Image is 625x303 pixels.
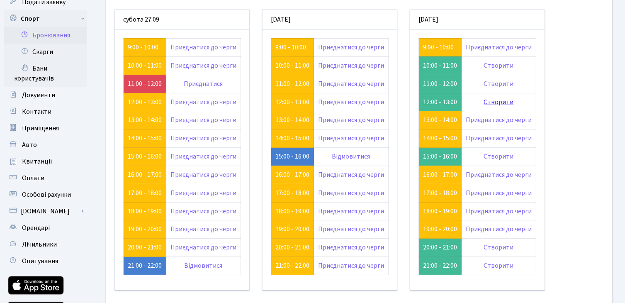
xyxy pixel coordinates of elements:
[263,10,397,30] div: [DATE]
[466,43,532,52] a: Приєднатися до черги
[22,257,58,266] span: Опитування
[423,43,454,52] a: 9:00 - 10:00
[419,257,462,275] td: 21:00 - 22:00
[484,61,514,70] a: Створити
[170,61,236,70] a: Приєднатися до черги
[275,243,309,252] a: 20:00 - 21:00
[275,188,309,198] a: 17:00 - 18:00
[4,103,87,120] a: Контакти
[318,207,384,216] a: Приєднатися до черги
[275,115,309,125] a: 13:00 - 14:00
[275,61,309,70] a: 10:00 - 11:00
[22,223,50,232] span: Орендарі
[4,170,87,186] a: Оплати
[128,243,162,252] a: 20:00 - 21:00
[4,236,87,253] a: Лічильники
[318,43,384,52] a: Приєднатися до черги
[423,134,457,143] a: 14:00 - 15:00
[484,98,514,107] a: Створити
[419,239,462,257] td: 20:00 - 21:00
[318,115,384,125] a: Приєднатися до черги
[170,188,236,198] a: Приєднатися до черги
[4,203,87,220] a: [DOMAIN_NAME]
[419,56,462,75] td: 10:00 - 11:00
[318,79,384,88] a: Приєднатися до черги
[484,243,514,252] a: Створити
[128,61,162,70] a: 10:00 - 11:00
[275,43,306,52] a: 9:00 - 10:00
[275,152,309,161] a: 15:00 - 16:00
[128,134,162,143] a: 14:00 - 15:00
[318,243,384,252] a: Приєднатися до черги
[4,87,87,103] a: Документи
[318,98,384,107] a: Приєднатися до черги
[318,134,384,143] a: Приєднатися до черги
[275,261,309,270] a: 21:00 - 22:00
[466,134,532,143] a: Приєднатися до черги
[4,153,87,170] a: Квитанції
[275,225,309,234] a: 19:00 - 20:00
[275,170,309,179] a: 16:00 - 17:00
[318,225,384,234] a: Приєднатися до черги
[170,134,236,143] a: Приєднатися до черги
[423,207,457,216] a: 18:00 - 19:00
[128,43,158,52] a: 9:00 - 10:00
[22,157,52,166] span: Квитанції
[22,90,55,100] span: Документи
[332,152,370,161] a: Відмовитися
[22,107,51,116] span: Контакти
[4,10,87,27] a: Спорт
[128,170,162,179] a: 16:00 - 17:00
[318,170,384,179] a: Приєднатися до черги
[4,253,87,269] a: Опитування
[170,115,236,125] a: Приєднатися до черги
[22,190,71,199] span: Особові рахунки
[466,170,532,179] a: Приєднатися до черги
[419,75,462,93] td: 11:00 - 12:00
[22,140,37,149] span: Авто
[4,137,87,153] a: Авто
[410,10,545,30] div: [DATE]
[318,188,384,198] a: Приєднатися до черги
[466,188,532,198] a: Приєднатися до черги
[275,98,309,107] a: 12:00 - 13:00
[170,98,236,107] a: Приєднатися до черги
[484,79,514,88] a: Створити
[170,207,236,216] a: Приєднатися до черги
[4,60,87,87] a: Бани користувачів
[4,220,87,236] a: Орендарі
[128,79,162,88] a: 11:00 - 12:00
[170,152,236,161] a: Приєднатися до черги
[466,207,532,216] a: Приєднатися до черги
[115,10,249,30] div: субота 27.09
[423,188,457,198] a: 17:00 - 18:00
[484,152,514,161] a: Створити
[128,207,162,216] a: 18:00 - 19:00
[4,186,87,203] a: Особові рахунки
[128,115,162,125] a: 13:00 - 14:00
[423,225,457,234] a: 19:00 - 20:00
[170,225,236,234] a: Приєднатися до черги
[423,115,457,125] a: 13:00 - 14:00
[22,240,57,249] span: Лічильники
[4,27,87,44] a: Бронювання
[419,93,462,111] td: 12:00 - 13:00
[170,243,236,252] a: Приєднатися до черги
[318,61,384,70] a: Приєднатися до черги
[184,79,223,88] a: Приєднатися
[128,225,162,234] a: 19:00 - 20:00
[466,115,532,125] a: Приєднатися до черги
[170,43,236,52] a: Приєднатися до черги
[275,79,309,88] a: 11:00 - 12:00
[318,261,384,270] a: Приєднатися до черги
[128,188,162,198] a: 17:00 - 18:00
[275,134,309,143] a: 14:00 - 15:00
[4,44,87,60] a: Скарги
[466,225,532,234] a: Приєднатися до черги
[419,148,462,166] td: 15:00 - 16:00
[22,124,59,133] span: Приміщення
[128,98,162,107] a: 12:00 - 13:00
[170,170,236,179] a: Приєднатися до черги
[128,152,162,161] a: 15:00 - 16:00
[423,170,457,179] a: 16:00 - 17:00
